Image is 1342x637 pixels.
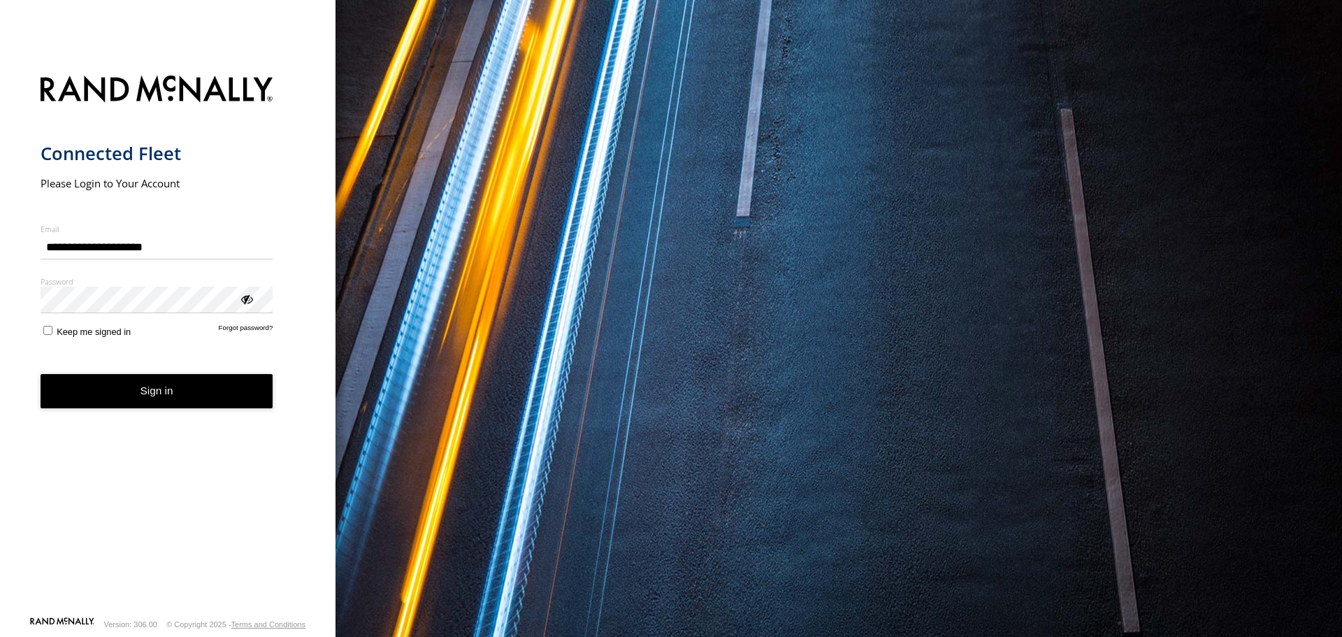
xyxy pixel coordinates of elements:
a: Terms and Conditions [231,620,305,629]
button: Sign in [41,374,273,408]
img: Rand McNally [41,73,273,108]
h2: Please Login to Your Account [41,176,273,190]
h1: Connected Fleet [41,142,273,165]
div: © Copyright 2025 - [166,620,305,629]
div: Version: 306.00 [104,620,157,629]
label: Password [41,276,273,287]
label: Email [41,224,273,234]
form: main [41,67,296,616]
span: Keep me signed in [57,327,131,337]
input: Keep me signed in [43,326,52,335]
div: ViewPassword [239,292,253,306]
a: Forgot password? [219,324,273,337]
a: Visit our Website [30,617,94,631]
